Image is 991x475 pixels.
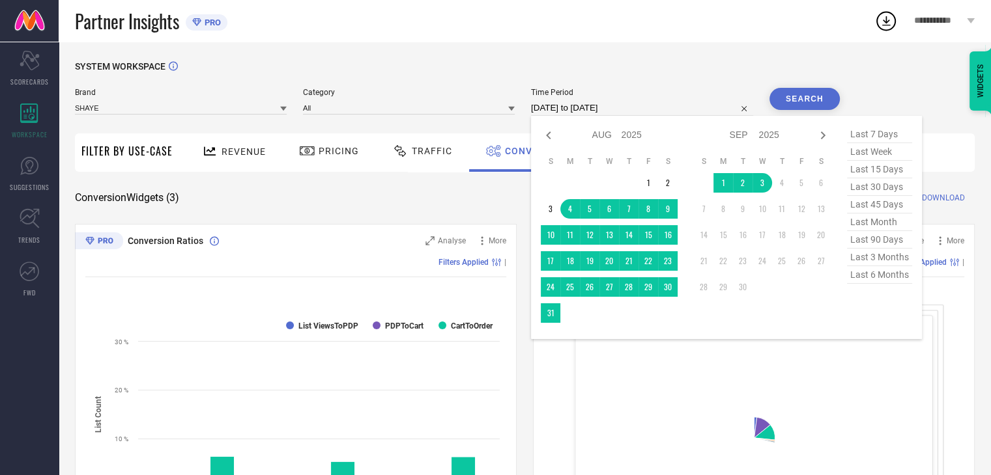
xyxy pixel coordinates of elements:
[619,277,639,297] td: Thu Aug 28 2025
[772,199,792,219] td: Thu Sep 11 2025
[847,231,912,249] span: last 90 days
[694,277,713,297] td: Sun Sep 28 2025
[811,173,831,193] td: Sat Sep 06 2025
[639,277,658,297] td: Fri Aug 29 2025
[128,236,203,246] span: Conversion Ratios
[733,277,753,297] td: Tue Sep 30 2025
[922,191,965,204] span: DOWNLOAD
[962,258,964,267] span: |
[847,161,912,178] span: last 15 days
[658,225,678,245] td: Sat Aug 16 2025
[599,225,619,245] td: Wed Aug 13 2025
[733,225,753,245] td: Tue Sep 16 2025
[694,251,713,271] td: Sun Sep 21 2025
[298,321,358,331] text: List ViewsToPDP
[792,199,811,219] td: Fri Sep 12 2025
[772,251,792,271] td: Thu Sep 25 2025
[847,126,912,143] span: last 7 days
[792,156,811,167] th: Friday
[75,8,179,34] span: Partner Insights
[115,338,128,346] text: 30 %
[753,156,772,167] th: Wednesday
[580,225,599,245] td: Tue Aug 12 2025
[733,199,753,219] td: Tue Sep 09 2025
[811,251,831,271] td: Sat Sep 27 2025
[541,128,556,143] div: Previous month
[658,199,678,219] td: Sat Aug 09 2025
[847,213,912,231] span: last month
[619,156,639,167] th: Thursday
[811,225,831,245] td: Sat Sep 20 2025
[580,251,599,271] td: Tue Aug 19 2025
[694,199,713,219] td: Sun Sep 07 2025
[847,196,912,213] span: last 45 days
[385,321,424,331] text: PDPToCart
[531,100,753,116] input: Select time period
[541,251,560,271] td: Sun Aug 17 2025
[580,277,599,297] td: Tue Aug 26 2025
[847,266,912,284] span: last 6 months
[75,88,287,97] span: Brand
[599,199,619,219] td: Wed Aug 06 2025
[639,173,658,193] td: Fri Aug 01 2025
[733,251,753,271] td: Tue Sep 23 2025
[639,199,658,219] td: Fri Aug 08 2025
[811,156,831,167] th: Saturday
[75,232,123,252] div: Premium
[658,277,678,297] td: Sat Aug 30 2025
[619,251,639,271] td: Thu Aug 21 2025
[319,146,359,156] span: Pricing
[772,173,792,193] td: Thu Sep 04 2025
[658,173,678,193] td: Sat Aug 02 2025
[847,178,912,196] span: last 30 days
[541,303,560,323] td: Sun Aug 31 2025
[811,199,831,219] td: Sat Sep 13 2025
[874,9,898,33] div: Open download list
[792,173,811,193] td: Fri Sep 05 2025
[713,277,733,297] td: Mon Sep 29 2025
[733,173,753,193] td: Tue Sep 02 2025
[222,146,266,157] span: Revenue
[769,88,840,110] button: Search
[560,199,580,219] td: Mon Aug 04 2025
[619,225,639,245] td: Thu Aug 14 2025
[772,156,792,167] th: Thursday
[815,128,831,143] div: Next month
[115,387,128,394] text: 20 %
[504,258,506,267] span: |
[94,396,103,432] tspan: List Count
[303,88,515,97] span: Category
[639,251,658,271] td: Fri Aug 22 2025
[81,143,173,159] span: Filter By Use-Case
[505,146,568,156] span: Conversion
[10,77,49,87] span: SCORECARDS
[847,143,912,161] span: last week
[489,236,506,245] span: More
[599,156,619,167] th: Wednesday
[733,156,753,167] th: Tuesday
[438,258,489,267] span: Filters Applied
[75,191,179,204] span: Conversion Widgets ( 3 )
[115,435,128,442] text: 10 %
[412,146,452,156] span: Traffic
[599,277,619,297] td: Wed Aug 27 2025
[713,173,733,193] td: Mon Sep 01 2025
[753,225,772,245] td: Wed Sep 17 2025
[10,182,50,192] span: SUGGESTIONS
[425,236,435,245] svg: Zoom
[531,88,753,97] span: Time Period
[753,251,772,271] td: Wed Sep 24 2025
[23,288,36,297] span: FWD
[753,199,772,219] td: Wed Sep 10 2025
[12,129,48,139] span: WORKSPACE
[580,199,599,219] td: Tue Aug 05 2025
[438,236,466,245] span: Analyse
[658,251,678,271] td: Sat Aug 23 2025
[560,277,580,297] td: Mon Aug 25 2025
[713,156,733,167] th: Monday
[560,156,580,167] th: Monday
[658,156,678,167] th: Saturday
[639,225,658,245] td: Fri Aug 15 2025
[753,173,772,193] td: Wed Sep 03 2025
[560,225,580,245] td: Mon Aug 11 2025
